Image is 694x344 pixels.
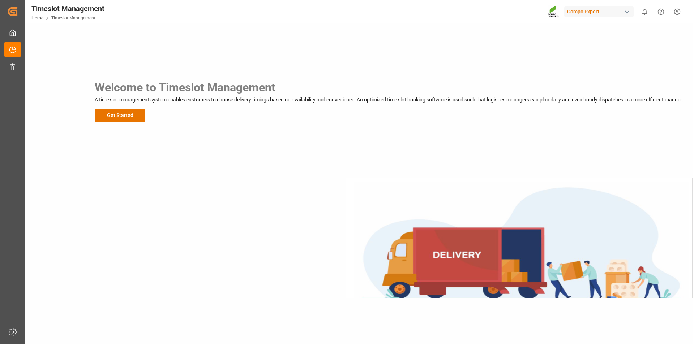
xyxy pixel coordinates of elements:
img: Screenshot%202023-09-29%20at%2010.02.21.png_1712312052.png [548,5,559,18]
button: show 0 new notifications [637,4,653,20]
img: Delivery Truck [346,178,693,299]
button: Help Center [653,4,669,20]
div: Compo Expert [564,6,634,17]
div: Timeslot Management [31,3,104,14]
h3: Welcome to Timeslot Management [95,79,683,96]
button: Get Started [95,109,145,122]
button: Compo Expert [564,5,637,18]
p: A time slot management system enables customers to choose delivery timings based on availability ... [95,96,683,104]
a: Home [31,16,43,21]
